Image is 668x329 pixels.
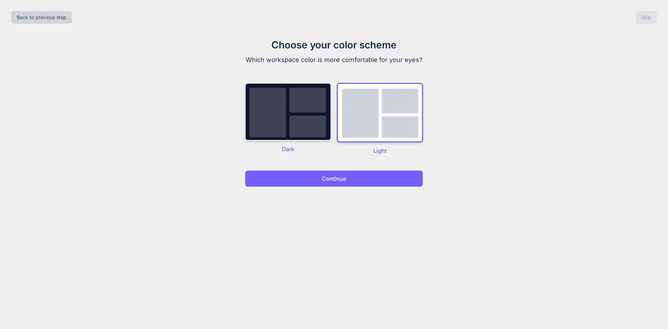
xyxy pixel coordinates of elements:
button: Back to previous step [11,11,72,24]
button: Continue [245,170,423,187]
p: Continue [322,174,346,183]
img: dark [245,83,331,141]
p: Dark [245,145,331,153]
p: Which workspace color is more comfortable for your eyes? [217,55,451,65]
button: Skip [636,11,657,24]
img: dark [337,83,423,142]
h1: Choose your color scheme [217,38,451,52]
p: Light [337,147,423,155]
